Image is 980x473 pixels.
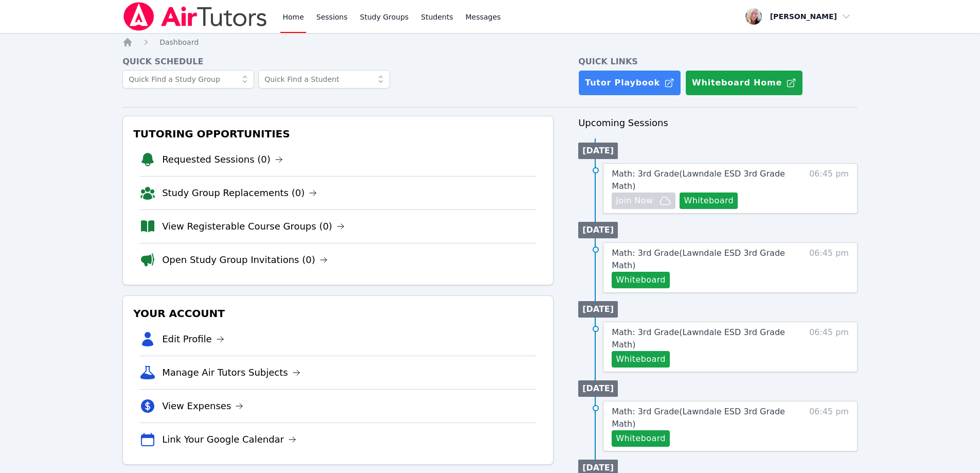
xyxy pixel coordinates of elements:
[159,38,199,46] span: Dashboard
[162,253,328,267] a: Open Study Group Invitations (0)
[578,56,858,68] h4: Quick Links
[612,406,790,430] a: Math: 3rd Grade(Lawndale ESD 3rd Grade Math)
[612,430,670,447] button: Whiteboard
[162,332,224,346] a: Edit Profile
[685,70,803,96] button: Whiteboard Home
[612,247,790,272] a: Math: 3rd Grade(Lawndale ESD 3rd Grade Math)
[578,301,618,318] li: [DATE]
[122,2,268,31] img: Air Tutors
[612,327,785,349] span: Math: 3rd Grade ( Lawndale ESD 3rd Grade Math )
[162,365,300,380] a: Manage Air Tutors Subjects
[131,304,545,323] h3: Your Account
[578,70,681,96] a: Tutor Playbook
[809,247,849,288] span: 06:45 pm
[162,219,345,234] a: View Registerable Course Groups (0)
[578,222,618,238] li: [DATE]
[122,56,554,68] h4: Quick Schedule
[612,192,675,209] button: Join Now
[466,12,501,22] span: Messages
[612,351,670,367] button: Whiteboard
[616,195,653,207] span: Join Now
[122,37,858,47] nav: Breadcrumb
[162,399,243,413] a: View Expenses
[578,143,618,159] li: [DATE]
[162,186,317,200] a: Study Group Replacements (0)
[612,326,790,351] a: Math: 3rd Grade(Lawndale ESD 3rd Grade Math)
[162,432,296,447] a: Link Your Google Calendar
[809,406,849,447] span: 06:45 pm
[162,152,283,167] a: Requested Sessions (0)
[612,272,670,288] button: Whiteboard
[612,169,785,191] span: Math: 3rd Grade ( Lawndale ESD 3rd Grade Math )
[131,125,545,143] h3: Tutoring Opportunities
[578,116,858,130] h3: Upcoming Sessions
[578,380,618,397] li: [DATE]
[122,70,254,89] input: Quick Find a Study Group
[612,168,790,192] a: Math: 3rd Grade(Lawndale ESD 3rd Grade Math)
[809,168,849,209] span: 06:45 pm
[680,192,738,209] button: Whiteboard
[612,407,785,429] span: Math: 3rd Grade ( Lawndale ESD 3rd Grade Math )
[159,37,199,47] a: Dashboard
[258,70,390,89] input: Quick Find a Student
[809,326,849,367] span: 06:45 pm
[612,248,785,270] span: Math: 3rd Grade ( Lawndale ESD 3rd Grade Math )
